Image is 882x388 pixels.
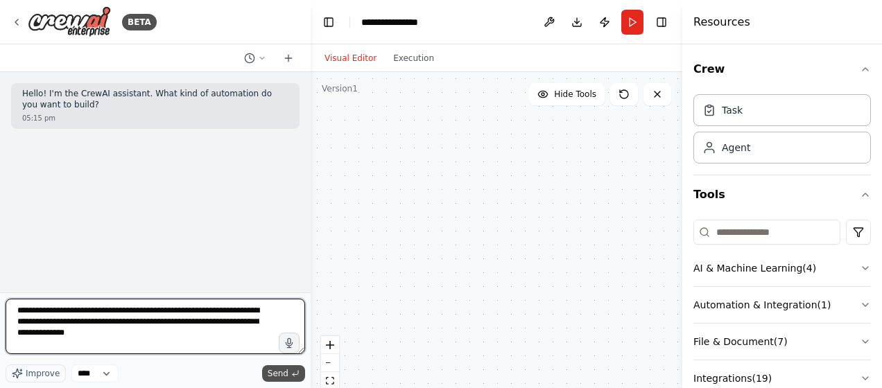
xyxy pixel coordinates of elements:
div: Agent [722,141,750,155]
p: Hello! I'm the CrewAI assistant. What kind of automation do you want to build? [22,89,288,110]
span: Improve [26,368,60,379]
button: Hide Tools [529,83,605,105]
button: File & Document(7) [693,324,871,360]
button: Improve [6,364,66,382]
div: 05:15 pm [22,113,288,123]
button: Visual Editor [316,50,385,67]
button: Switch to previous chat [239,50,272,67]
div: Version 1 [322,83,358,94]
button: AI & Machine Learning(4) [693,250,871,286]
button: Hide right sidebar [652,12,671,32]
button: Start a new chat [277,50,300,67]
button: zoom out [321,354,339,372]
button: Execution [385,50,442,67]
span: Hide Tools [554,89,596,100]
img: Logo [28,6,111,37]
button: Hide left sidebar [319,12,338,32]
button: Automation & Integration(1) [693,287,871,323]
button: Tools [693,175,871,214]
button: Crew [693,50,871,89]
div: BETA [122,14,157,30]
button: Click to speak your automation idea [279,333,300,353]
nav: breadcrumb [361,15,431,29]
div: Crew [693,89,871,175]
span: Send [268,368,288,379]
h4: Resources [693,14,750,30]
div: Task [722,103,743,117]
button: Send [262,365,305,382]
button: zoom in [321,336,339,354]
